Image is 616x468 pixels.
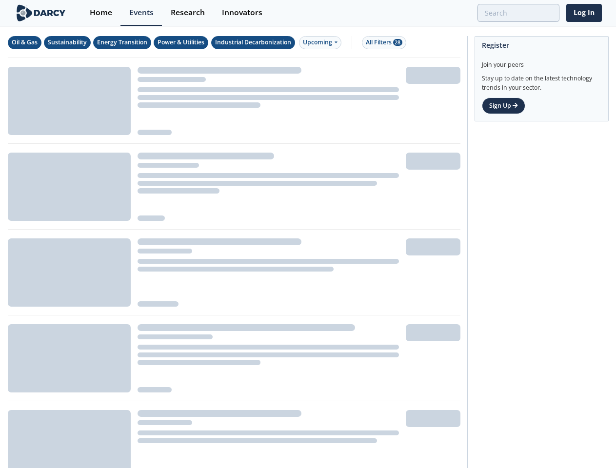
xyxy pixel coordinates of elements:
div: All Filters [366,38,402,47]
div: Energy Transition [97,38,147,47]
button: Industrial Decarbonization [211,36,295,49]
div: Events [129,9,154,17]
div: Oil & Gas [12,38,38,47]
div: Innovators [222,9,262,17]
span: 28 [393,39,402,46]
div: Home [90,9,112,17]
div: Sustainability [48,38,87,47]
button: Energy Transition [93,36,151,49]
img: logo-wide.svg [15,4,68,21]
button: Oil & Gas [8,36,41,49]
button: Sustainability [44,36,91,49]
a: Sign Up [482,97,525,114]
div: Industrial Decarbonization [215,38,291,47]
div: Stay up to date on the latest technology trends in your sector. [482,69,601,92]
div: Upcoming [299,36,341,49]
a: Log In [566,4,602,22]
div: Power & Utilities [158,38,204,47]
input: Advanced Search [477,4,559,22]
div: Research [171,9,205,17]
button: Power & Utilities [154,36,208,49]
div: Join your peers [482,54,601,69]
button: All Filters 28 [362,36,406,49]
div: Register [482,37,601,54]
